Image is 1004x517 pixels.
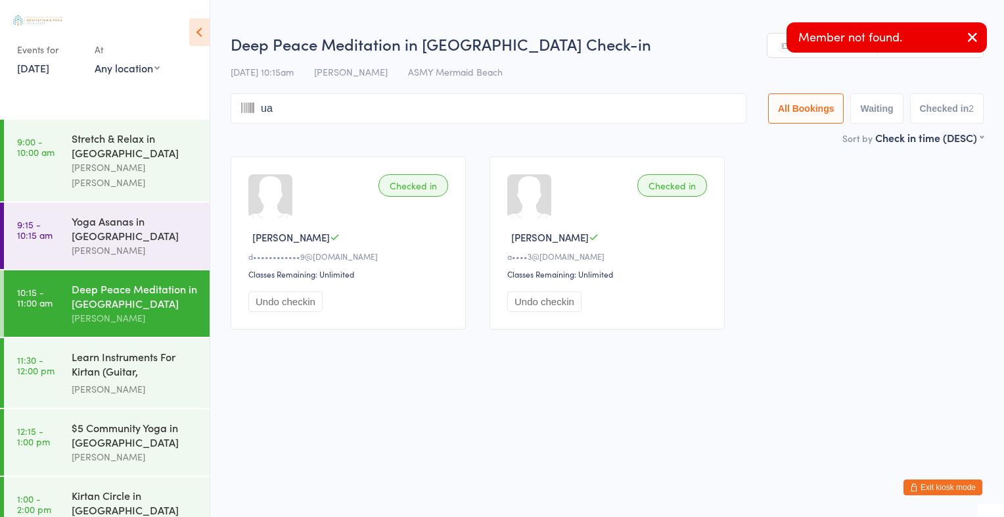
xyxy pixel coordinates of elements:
div: Stretch & Relax in [GEOGRAPHIC_DATA] [72,131,198,160]
a: 11:30 -12:00 pmLearn Instruments For Kirtan (Guitar, Harmonium, U...[PERSON_NAME] [4,338,210,408]
div: [PERSON_NAME] [72,382,198,397]
span: [PERSON_NAME] [314,65,388,78]
div: d••••••••••••9@[DOMAIN_NAME] [248,251,452,262]
div: Events for [17,39,81,61]
div: [PERSON_NAME] [72,310,198,326]
input: Search [231,93,746,124]
time: 11:30 - 12:00 pm [17,355,55,376]
button: Undo checkin [507,291,582,312]
span: [PERSON_NAME] [511,230,589,244]
time: 9:15 - 10:15 am [17,219,53,240]
button: Exit kiosk mode [903,480,982,495]
a: 10:15 -11:00 amDeep Peace Meditation in [GEOGRAPHIC_DATA][PERSON_NAME] [4,270,210,337]
button: Checked in2 [910,93,984,124]
img: Australian School of Meditation & Yoga (Gold Coast) [13,15,62,26]
div: Classes Remaining: Unlimited [248,268,452,280]
div: Check in time (DESC) [875,130,984,145]
div: $5 Community Yoga in [GEOGRAPHIC_DATA] [72,420,198,449]
h2: Deep Peace Meditation in [GEOGRAPHIC_DATA] Check-in [231,33,984,55]
span: [DATE] 10:15am [231,65,294,78]
time: 12:15 - 1:00 pm [17,426,50,447]
div: Member not found. [787,22,987,53]
div: Any location [95,61,160,75]
time: 1:00 - 2:00 pm [17,493,51,514]
div: [PERSON_NAME] [PERSON_NAME] [72,160,198,190]
span: ASMY Mermaid Beach [408,65,503,78]
time: 10:15 - 11:00 am [17,287,53,308]
div: Checked in [637,174,707,197]
div: [PERSON_NAME] [72,449,198,464]
label: Sort by [842,132,873,145]
div: Classes Remaining: Unlimited [507,268,711,280]
a: 12:15 -1:00 pm$5 Community Yoga in [GEOGRAPHIC_DATA][PERSON_NAME] [4,409,210,476]
time: 9:00 - 10:00 am [17,136,55,157]
button: Undo checkin [248,291,323,312]
button: Waiting [850,93,903,124]
div: Learn Instruments For Kirtan (Guitar, Harmonium, U... [72,349,198,382]
div: Kirtan Circle in [GEOGRAPHIC_DATA] [72,488,198,517]
div: [PERSON_NAME] [72,243,198,258]
div: 2 [969,103,974,114]
button: All Bookings [768,93,844,124]
a: 9:15 -10:15 amYoga Asanas in [GEOGRAPHIC_DATA][PERSON_NAME] [4,203,210,269]
a: [DATE] [17,61,49,75]
div: a••••3@[DOMAIN_NAME] [507,251,711,262]
div: Checked in [378,174,448,197]
span: [PERSON_NAME] [252,230,330,244]
div: Deep Peace Meditation in [GEOGRAPHIC_DATA] [72,282,198,310]
a: 9:00 -10:00 amStretch & Relax in [GEOGRAPHIC_DATA][PERSON_NAME] [PERSON_NAME] [4,120,210,201]
div: At [95,39,160,61]
div: Yoga Asanas in [GEOGRAPHIC_DATA] [72,214,198,243]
